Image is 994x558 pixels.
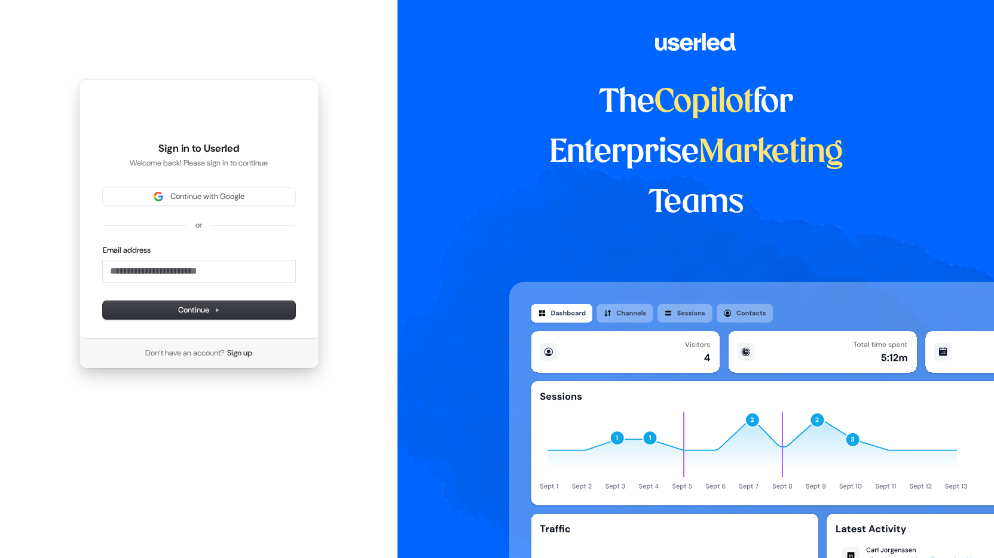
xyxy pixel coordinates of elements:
[103,188,295,206] button: Sign in with GoogleContinue with Google
[509,78,883,228] h1: The for Enterprise Teams
[103,245,151,256] label: Email address
[654,87,753,118] span: Copilot
[170,191,244,202] span: Continue with Google
[145,348,225,358] span: Don’t have an account?
[103,158,295,168] p: Welcome back! Please sign in to continue
[227,348,252,358] a: Sign up
[195,220,202,231] p: or
[154,192,163,201] img: Sign in with Google
[103,301,295,319] button: Continue
[103,142,295,156] h1: Sign in to Userled
[699,137,843,168] span: Marketing
[178,305,220,315] span: Continue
